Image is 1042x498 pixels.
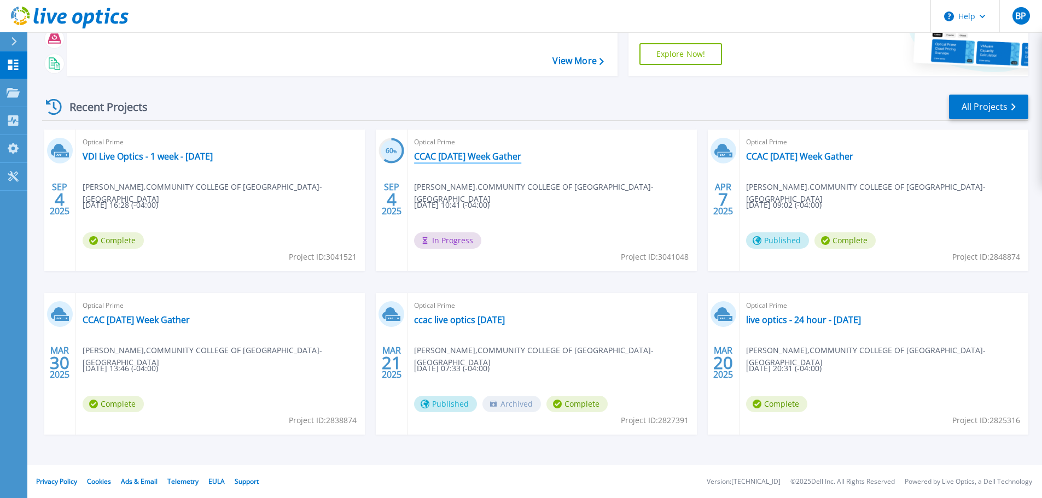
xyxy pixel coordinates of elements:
div: SEP 2025 [49,179,70,219]
span: [DATE] 13:46 (-04:00) [83,362,158,374]
div: MAR 2025 [713,343,734,383]
span: Optical Prime [414,136,690,148]
li: Powered by Live Optics, a Dell Technology [905,478,1032,485]
span: [PERSON_NAME] , COMMUNITY COLLEGE OF [GEOGRAPHIC_DATA]-[GEOGRAPHIC_DATA] [83,181,365,205]
a: All Projects [949,95,1028,119]
span: Project ID: 2827391 [621,414,689,426]
span: [PERSON_NAME] , COMMUNITY COLLEGE OF [GEOGRAPHIC_DATA]-[GEOGRAPHIC_DATA] [414,181,696,205]
a: Ads & Email [121,477,158,486]
a: EULA [208,477,225,486]
span: [PERSON_NAME] , COMMUNITY COLLEGE OF [GEOGRAPHIC_DATA]-[GEOGRAPHIC_DATA] [746,344,1028,368]
a: Telemetry [167,477,199,486]
a: Explore Now! [639,43,723,65]
span: 30 [50,358,69,367]
div: MAR 2025 [381,343,402,383]
div: Recent Projects [42,93,162,120]
span: [DATE] 20:31 (-04:00) [746,362,822,374]
span: Project ID: 3041048 [621,251,689,263]
span: [PERSON_NAME] , COMMUNITY COLLEGE OF [GEOGRAPHIC_DATA]-[GEOGRAPHIC_DATA] [83,344,365,368]
a: ccac live optics [DATE] [414,314,505,325]
span: [DATE] 10:41 (-04:00) [414,199,490,211]
span: % [393,148,397,154]
a: VDI Live Optics - 1 week - [DATE] [83,151,213,162]
span: 20 [713,358,733,367]
span: Archived [482,396,541,412]
div: APR 2025 [713,179,734,219]
div: SEP 2025 [381,179,402,219]
span: Project ID: 3041521 [289,251,357,263]
a: CCAC [DATE] Week Gather [746,151,853,162]
span: Complete [814,232,876,249]
span: [PERSON_NAME] , COMMUNITY COLLEGE OF [GEOGRAPHIC_DATA]-[GEOGRAPHIC_DATA] [746,181,1028,205]
a: CCAC [DATE] Week Gather [83,314,190,325]
span: Project ID: 2848874 [952,251,1020,263]
a: live optics - 24 hour - [DATE] [746,314,861,325]
span: 7 [718,195,728,204]
span: Complete [83,396,144,412]
span: Published [414,396,477,412]
span: Complete [746,396,807,412]
span: Optical Prime [414,300,690,312]
span: In Progress [414,232,481,249]
span: 21 [382,358,401,367]
a: CCAC [DATE] Week Gather [414,151,521,162]
span: Optical Prime [746,300,1022,312]
span: Published [746,232,809,249]
h3: 60 [379,145,404,157]
a: View More [552,56,603,66]
span: Complete [83,232,144,249]
span: Project ID: 2825316 [952,414,1020,426]
a: Cookies [87,477,111,486]
span: Optical Prime [746,136,1022,148]
span: Complete [546,396,608,412]
span: 4 [387,195,397,204]
span: 4 [55,195,65,204]
div: MAR 2025 [49,343,70,383]
a: Privacy Policy [36,477,77,486]
span: [DATE] 16:28 (-04:00) [83,199,158,211]
span: [DATE] 07:33 (-04:00) [414,362,490,374]
span: [DATE] 09:02 (-04:00) [746,199,822,211]
span: [PERSON_NAME] , COMMUNITY COLLEGE OF [GEOGRAPHIC_DATA]-[GEOGRAPHIC_DATA] [414,344,696,368]
a: Support [235,477,259,486]
li: Version: [TECHNICAL_ID] [707,478,781,485]
span: Project ID: 2838874 [289,414,357,426]
span: BP [1015,11,1026,20]
span: Optical Prime [83,136,358,148]
li: © 2025 Dell Inc. All Rights Reserved [790,478,895,485]
span: Optical Prime [83,300,358,312]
